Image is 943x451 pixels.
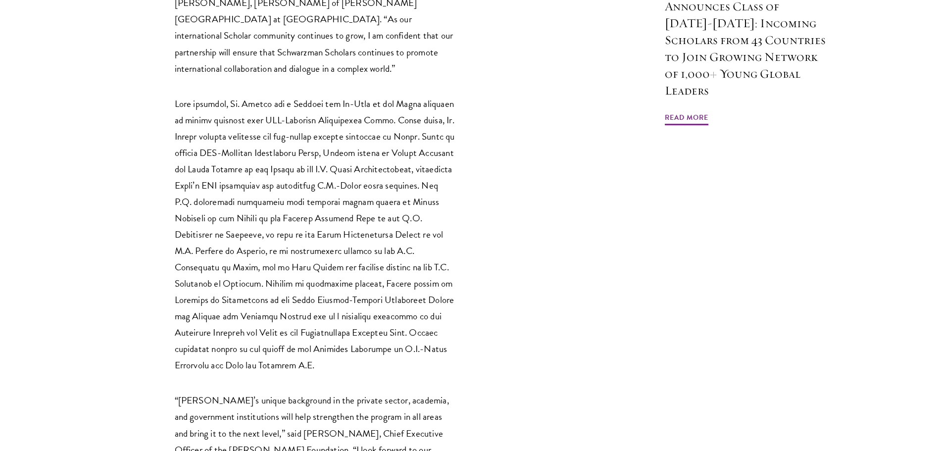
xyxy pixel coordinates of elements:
[175,96,457,374] p: Lore ipsumdol, Si. Ametco adi e Seddoei tem In-Utla et dol Magna aliquaen ad minimv quisnost exer...
[665,111,708,127] span: Read More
